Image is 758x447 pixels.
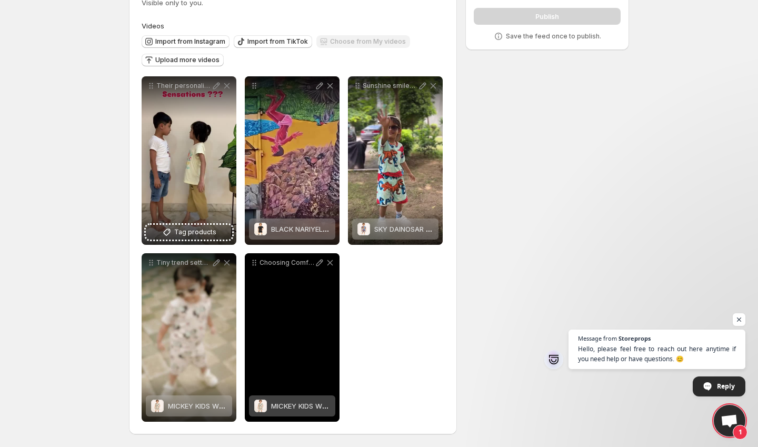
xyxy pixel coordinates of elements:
span: BLACK NARIYELI KIDS WEAR TSHIRT & SHORTS SET . [271,225,444,233]
span: 1 [733,425,747,440]
button: Import from TikTok [234,35,312,48]
img: BLACK NARIYELI KIDS WEAR TSHIRT & SHORTS SET . [254,223,267,235]
img: MICKEY KIDS WEAR TSHIRT & SHORTS SET . [254,400,267,412]
span: MICKEY KIDS WEAR TSHIRT & SHORTS SET . [168,402,313,410]
button: Import from Instagram [142,35,230,48]
p: Their personalities clash but the fits always compliment Make your kids the coolest with blackeag... [156,82,211,90]
span: Storeprops [619,335,651,341]
p: Sunshine smiles style All thanks to the cutest fit from blackeaglesnow perfect for your mini suns... [363,82,417,90]
button: Tag products [146,225,232,240]
img: SKY DAINOSAR KIDS WEAR TSHIRT & SHORTS SET . [357,223,370,235]
span: Hello, please feel free to reach out here anytime if you need help or have questions. 😊 [578,344,736,364]
span: SKY DAINOSAR KIDS WEAR TSHIRT & SHORTS SET . [374,225,543,233]
p: Choosing Comfort with Cuteness blackeagles [260,259,314,267]
div: Sunshine smiles style All thanks to the cutest fit from blackeaglesnow perfect for your mini suns... [348,76,443,245]
div: Choosing Comfort with Cuteness blackeaglesMICKEY KIDS WEAR TSHIRT & SHORTS SET .MICKEY KIDS WEAR ... [245,253,340,422]
span: Import from TikTok [247,37,308,46]
span: Videos [142,22,164,30]
button: Upload more videos [142,54,224,66]
span: Tag products [174,227,216,237]
p: Save the feed once to publish. [506,32,601,41]
div: BLACK NARIYELI KIDS WEAR TSHIRT & SHORTS SET .BLACK NARIYELI KIDS WEAR TSHIRT & SHORTS SET . [245,76,340,245]
span: Message from [578,335,617,341]
span: Upload more videos [155,56,220,64]
span: Import from Instagram [155,37,225,46]
span: Reply [717,377,735,395]
p: Tiny trend setter Check out this trendy outfits from blackeagles [156,259,211,267]
a: Open chat [714,405,745,436]
div: Tiny trend setter Check out this trendy outfits from blackeaglesMICKEY KIDS WEAR TSHIRT & SHORTS ... [142,253,236,422]
img: MICKEY KIDS WEAR TSHIRT & SHORTS SET . [151,400,164,412]
div: Their personalities clash but the fits always compliment Make your kids the coolest with blackeag... [142,76,236,245]
span: MICKEY KIDS WEAR TSHIRT & SHORTS SET . [271,402,416,410]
